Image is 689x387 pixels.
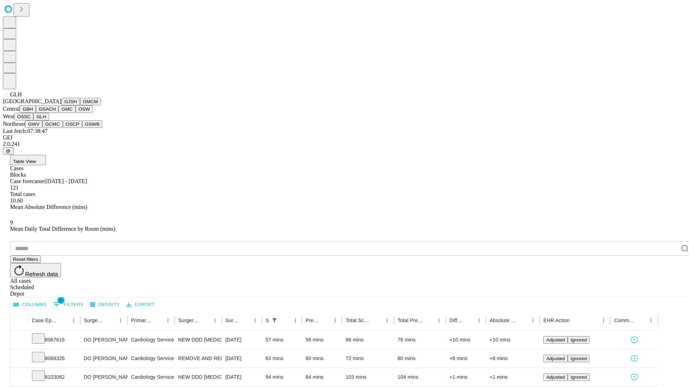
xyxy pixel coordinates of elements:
[42,120,63,128] button: GCMC
[543,355,568,362] button: Adjusted
[449,317,463,323] div: Difference
[306,368,339,386] div: 84 mins
[36,105,58,113] button: GSACH
[6,148,11,154] span: @
[14,371,25,384] button: Expand
[489,331,536,349] div: +10 mins
[10,197,23,204] span: 10.60
[546,374,565,380] span: Adjusted
[225,331,258,349] div: [DATE]
[10,191,35,197] span: Total cases
[84,331,124,349] div: DO [PERSON_NAME] [PERSON_NAME]
[116,315,126,325] button: Menu
[178,317,199,323] div: Surgery Name
[449,349,482,368] div: +8 mins
[88,299,122,310] button: Density
[571,337,587,343] span: Ignored
[10,185,19,191] span: 121
[84,368,124,386] div: DO [PERSON_NAME] [PERSON_NAME]
[266,349,299,368] div: 63 mins
[10,263,61,277] button: Refresh data
[346,349,390,368] div: 72 mins
[568,355,590,362] button: Ignored
[306,349,339,368] div: 60 mins
[599,315,609,325] button: Menu
[51,299,85,310] button: Show filters
[3,141,686,147] div: 2.0.241
[398,317,423,323] div: Total Predicted Duration
[10,255,41,263] button: Reset filters
[25,271,58,277] span: Refresh data
[646,315,656,325] button: Menu
[106,315,116,325] button: Sort
[32,349,77,368] div: 8068326
[153,315,163,325] button: Sort
[306,317,320,323] div: Predicted In Room Duration
[200,315,210,325] button: Sort
[266,331,299,349] div: 57 mins
[32,368,77,386] div: 8103062
[543,336,568,344] button: Adjusted
[32,317,58,323] div: Case Epic Id
[3,121,25,127] span: Northeast
[178,368,218,386] div: NEW DDD [MEDICAL_DATA] IMPLANT
[568,336,590,344] button: Ignored
[82,120,103,128] button: GSWB
[131,349,171,368] div: Cardiology Service
[3,128,48,134] span: Last fetch: 07:38:47
[84,349,124,368] div: DO [PERSON_NAME] [PERSON_NAME]
[45,178,87,184] span: [DATE] - [DATE]
[225,368,258,386] div: [DATE]
[568,373,590,381] button: Ignored
[290,315,300,325] button: Menu
[14,353,25,365] button: Expand
[266,368,299,386] div: 94 mins
[398,368,442,386] div: 104 mins
[474,315,484,325] button: Menu
[33,113,49,120] button: GLH
[528,315,538,325] button: Menu
[14,113,34,120] button: OSSC
[449,368,482,386] div: +1 mins
[163,315,173,325] button: Menu
[571,374,587,380] span: Ignored
[280,315,290,325] button: Sort
[10,155,46,165] button: Table View
[178,349,218,368] div: REMOVE AND REPLACE INTERNAL CARDIAC [MEDICAL_DATA], MULTIPEL LEAD
[12,299,48,310] button: Select columns
[464,315,474,325] button: Sort
[518,315,528,325] button: Sort
[424,315,434,325] button: Sort
[10,204,87,210] span: Mean Absolute Difference (mins)
[636,315,646,325] button: Sort
[13,159,36,164] span: Table View
[80,98,101,105] button: GMCM
[3,134,686,141] div: GEI
[57,297,65,304] span: 1
[58,315,69,325] button: Sort
[372,315,382,325] button: Sort
[61,98,80,105] button: GJSH
[489,349,536,368] div: +8 mins
[266,317,269,323] div: Scheduled In Room Duration
[76,105,93,113] button: OSW
[398,349,442,368] div: 80 mins
[330,315,340,325] button: Menu
[84,317,105,323] div: Surgeon Name
[20,105,36,113] button: GBH
[434,315,444,325] button: Menu
[10,219,13,225] span: 9
[13,257,38,262] span: Reset filters
[570,315,580,325] button: Sort
[69,315,79,325] button: Menu
[10,91,22,97] span: GLH
[131,368,171,386] div: Cardiology Service
[3,147,14,155] button: @
[250,315,260,325] button: Menu
[131,331,171,349] div: Cardiology Service
[306,331,339,349] div: 56 mins
[449,331,482,349] div: +10 mins
[178,331,218,349] div: NEW DDD [MEDICAL_DATA] GENERATOR ONLY
[63,120,82,128] button: OSCP
[614,317,635,323] div: Comments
